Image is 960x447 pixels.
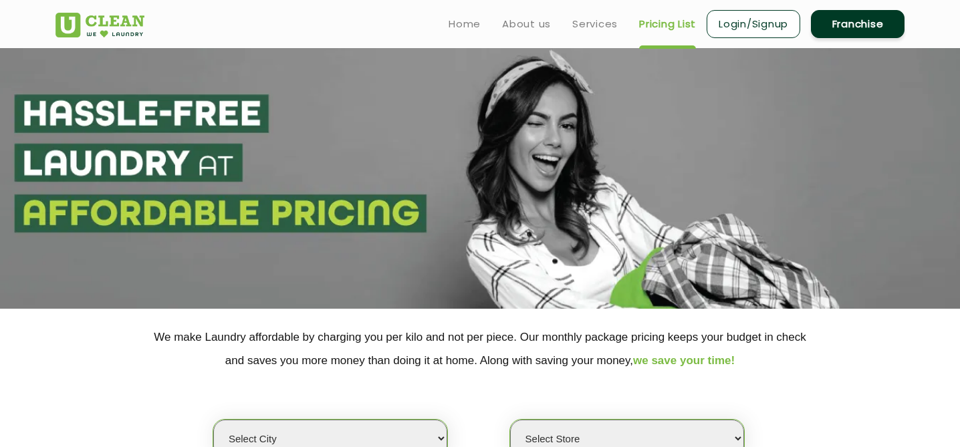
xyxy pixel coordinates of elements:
a: Franchise [811,10,905,38]
img: UClean Laundry and Dry Cleaning [55,13,144,37]
p: We make Laundry affordable by charging you per kilo and not per piece. Our monthly package pricin... [55,325,905,372]
a: Home [449,16,481,32]
a: Login/Signup [707,10,800,38]
a: Pricing List [639,16,696,32]
span: we save your time! [633,354,735,367]
a: Services [572,16,618,32]
a: About us [502,16,551,32]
